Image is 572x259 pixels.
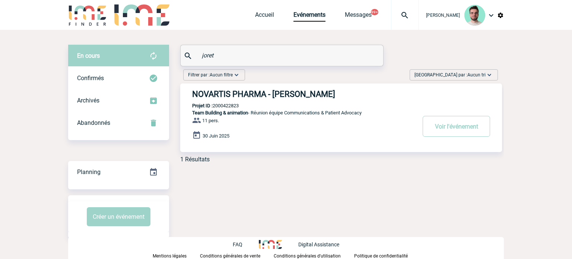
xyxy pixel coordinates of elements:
a: Planning [68,161,169,183]
a: Mentions légales [153,252,200,259]
div: Retrouvez ici tous les événements que vous avez décidé d'archiver [68,89,169,112]
h3: NOVARTIS PHARMA - [PERSON_NAME] [192,89,416,99]
p: Digital Assistance [298,241,339,247]
span: Confirmés [77,75,104,82]
p: FAQ [233,241,242,247]
img: baseline_expand_more_white_24dp-b.png [486,71,493,79]
span: Abandonnés [77,119,110,126]
button: Voir l'événement [423,116,490,137]
p: Conditions générales d'utilisation [274,253,341,259]
span: 30 Juin 2025 [203,133,229,139]
span: Aucun tri [467,72,486,78]
p: - Réunion équipe Communications & Patient Advocacy [180,110,416,116]
a: Accueil [255,11,274,22]
p: Conditions générales de vente [200,253,260,259]
p: Politique de confidentialité [354,253,408,259]
span: [GEOGRAPHIC_DATA] par : [414,71,486,79]
div: Retrouvez ici tous vos évènements avant confirmation [68,45,169,67]
img: baseline_expand_more_white_24dp-b.png [233,71,240,79]
button: 99+ [371,9,378,15]
span: Archivés [77,97,99,104]
img: 121547-2.png [464,5,485,26]
a: Evénements [293,11,325,22]
div: Retrouvez ici tous vos événements organisés par date et état d'avancement [68,161,169,183]
p: Mentions légales [153,253,187,259]
button: Créer un événement [87,207,150,226]
a: Politique de confidentialité [354,252,420,259]
a: Conditions générales de vente [200,252,274,259]
img: http://www.idealmeetingsevents.fr/ [259,240,282,249]
p: 2000422823 [180,103,239,108]
a: NOVARTIS PHARMA - [PERSON_NAME] [180,89,502,99]
b: Projet ID : [192,103,213,108]
span: 11 pers. [202,118,219,123]
span: En cours [77,52,100,59]
img: IME-Finder [68,4,107,26]
span: Aucun filtre [210,72,233,78]
a: Messages [345,11,372,22]
div: Retrouvez ici tous vos événements annulés [68,112,169,134]
a: Conditions générales d'utilisation [274,252,354,259]
span: Planning [77,168,101,176]
span: [PERSON_NAME] [426,13,460,18]
input: Rechercher un événement par son nom [200,50,366,61]
div: 1 Résultats [180,156,210,163]
a: FAQ [233,240,259,247]
span: Filtrer par : [188,71,233,79]
span: Team Building & animation [192,110,248,116]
